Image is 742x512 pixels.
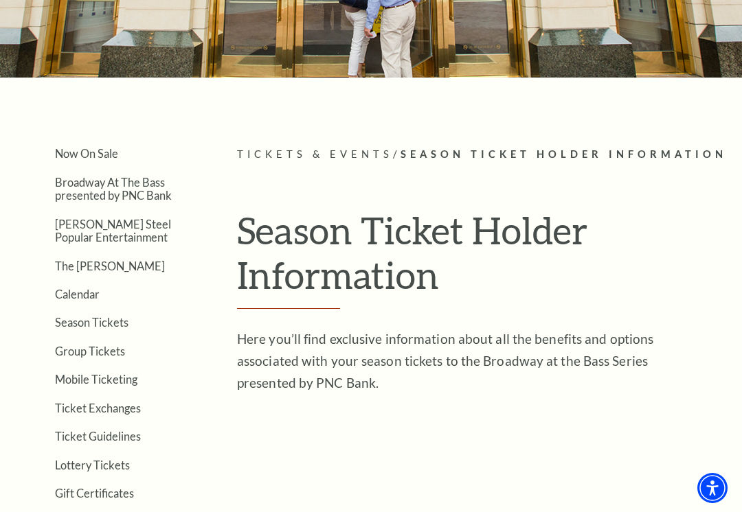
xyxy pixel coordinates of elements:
[55,402,141,415] a: Ticket Exchanges
[237,148,393,160] span: Tickets & Events
[55,259,165,272] a: The [PERSON_NAME]
[55,430,141,443] a: Ticket Guidelines
[237,328,684,394] p: Here you’ll find exclusive information about all the benefits and options associated with your se...
[55,345,125,358] a: Group Tickets
[237,146,728,163] p: /
[55,487,134,500] a: Gift Certificates
[55,288,100,301] a: Calendar
[55,218,171,244] a: [PERSON_NAME] Steel Popular Entertainment
[55,458,130,472] a: Lottery Tickets
[697,473,728,503] div: Accessibility Menu
[55,373,137,386] a: Mobile Ticketing
[237,208,728,309] h1: Season Ticket Holder Information
[55,147,118,160] a: Now On Sale
[55,316,128,329] a: Season Tickets
[55,176,172,202] a: Broadway At The Bass presented by PNC Bank
[401,148,727,160] span: Season Ticket Holder Information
